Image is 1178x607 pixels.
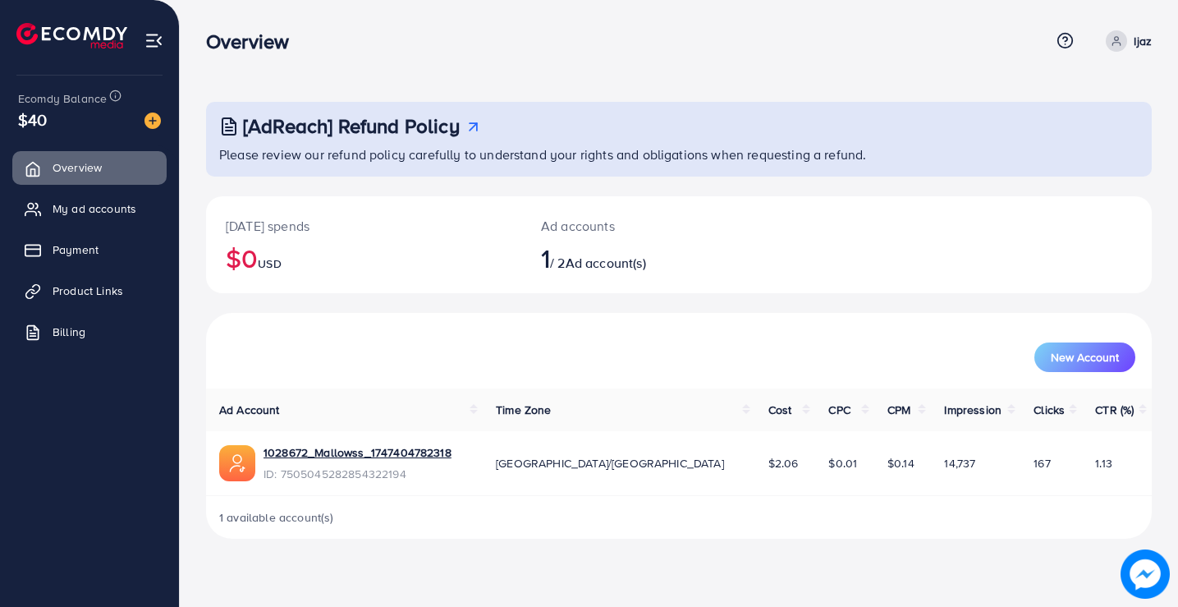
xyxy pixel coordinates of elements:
[53,283,123,299] span: Product Links
[1034,343,1135,372] button: New Account
[1095,402,1134,418] span: CTR (%)
[541,239,550,277] span: 1
[53,159,102,176] span: Overview
[206,30,302,53] h3: Overview
[541,216,738,236] p: Ad accounts
[18,90,107,107] span: Ecomdy Balance
[219,445,255,481] img: ic-ads-acc.e4c84228.svg
[496,402,551,418] span: Time Zone
[944,402,1002,418] span: Impression
[828,455,857,471] span: $0.01
[243,114,460,138] h3: [AdReach] Refund Policy
[264,444,451,461] a: 1028672_Mallowss_1747404782318
[768,402,792,418] span: Cost
[1134,31,1152,51] p: Ijaz
[18,108,47,131] span: $40
[1099,30,1152,52] a: Ijaz
[12,233,167,266] a: Payment
[264,466,451,482] span: ID: 7505045282854322194
[496,455,724,471] span: [GEOGRAPHIC_DATA]/[GEOGRAPHIC_DATA]
[541,242,738,274] h2: / 2
[226,242,502,274] h2: $0
[16,23,127,48] img: logo
[12,151,167,184] a: Overview
[53,200,136,217] span: My ad accounts
[258,255,281,272] span: USD
[1034,402,1065,418] span: Clicks
[944,455,975,471] span: 14,737
[226,216,502,236] p: [DATE] spends
[1034,455,1050,471] span: 167
[53,241,99,258] span: Payment
[1095,455,1112,471] span: 1.13
[219,509,334,526] span: 1 available account(s)
[219,145,1142,164] p: Please review our refund policy carefully to understand your rights and obligations when requesti...
[887,455,914,471] span: $0.14
[1051,352,1119,363] span: New Account
[1121,550,1170,599] img: image
[768,455,799,471] span: $2.06
[12,274,167,307] a: Product Links
[12,192,167,225] a: My ad accounts
[53,324,85,340] span: Billing
[219,402,280,418] span: Ad Account
[566,254,646,272] span: Ad account(s)
[144,31,163,50] img: menu
[12,315,167,348] a: Billing
[828,402,850,418] span: CPC
[144,113,161,129] img: image
[887,402,910,418] span: CPM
